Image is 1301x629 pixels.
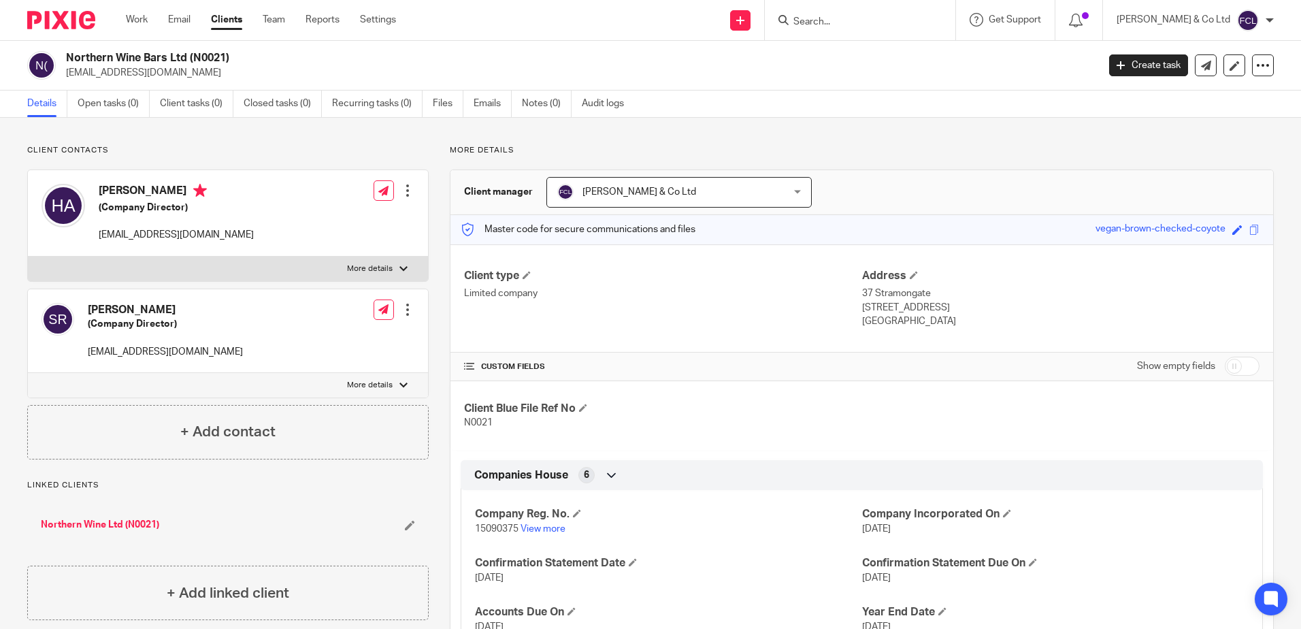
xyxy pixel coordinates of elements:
h4: CUSTOM FIELDS [464,361,861,372]
p: [EMAIL_ADDRESS][DOMAIN_NAME] [66,66,1089,80]
a: Northern Wine Ltd (N0021) [41,518,159,532]
span: [DATE] [475,573,504,583]
a: Emails [474,91,512,117]
span: 6 [584,468,589,482]
div: vegan-brown-checked-coyote [1096,222,1225,238]
a: Open tasks (0) [78,91,150,117]
p: Linked clients [27,480,429,491]
a: Notes (0) [522,91,572,117]
label: Show empty fields [1137,359,1215,373]
span: [DATE] [862,573,891,583]
h4: Confirmation Statement Due On [862,556,1249,570]
span: [PERSON_NAME] & Co Ltd [582,187,696,197]
a: Audit logs [582,91,634,117]
p: Limited company [464,287,861,300]
a: Reports [306,13,340,27]
p: [GEOGRAPHIC_DATA] [862,314,1259,328]
h2: Northern Wine Bars Ltd (N0021) [66,51,884,65]
h4: Year End Date [862,605,1249,619]
h4: Address [862,269,1259,283]
a: Email [168,13,191,27]
h5: (Company Director) [99,201,254,214]
p: [STREET_ADDRESS] [862,301,1259,314]
img: svg%3E [42,184,85,227]
h3: Client manager [464,185,533,199]
a: Details [27,91,67,117]
h4: Client Blue File Ref No [464,402,861,416]
p: More details [450,145,1274,156]
a: Recurring tasks (0) [332,91,423,117]
p: [PERSON_NAME] & Co Ltd [1117,13,1230,27]
a: Clients [211,13,242,27]
p: 37 Stramongate [862,287,1259,300]
span: [DATE] [862,524,891,534]
p: Master code for secure communications and files [461,223,695,236]
a: Client tasks (0) [160,91,233,117]
h4: Company Reg. No. [475,507,861,521]
p: Client contacts [27,145,429,156]
img: Pixie [27,11,95,29]
span: N0021 [464,418,493,428]
p: [EMAIL_ADDRESS][DOMAIN_NAME] [99,228,254,242]
p: More details [347,380,393,391]
h4: Accounts Due On [475,605,861,619]
a: Create task [1109,54,1188,76]
a: Files [433,91,463,117]
a: Work [126,13,148,27]
input: Search [792,16,915,29]
span: Companies House [474,468,568,483]
img: svg%3E [1237,10,1259,31]
a: Settings [360,13,396,27]
a: Closed tasks (0) [244,91,322,117]
h4: Company Incorporated On [862,507,1249,521]
img: svg%3E [557,184,574,200]
a: View more [521,524,565,534]
span: Get Support [989,15,1041,25]
h4: + Add linked client [167,583,289,604]
a: Team [263,13,285,27]
p: [EMAIL_ADDRESS][DOMAIN_NAME] [88,345,243,359]
h4: + Add contact [180,421,276,442]
h4: Client type [464,269,861,283]
h4: [PERSON_NAME] [99,184,254,201]
h5: (Company Director) [88,317,243,331]
img: svg%3E [27,51,56,80]
span: 15090375 [475,524,518,534]
h4: [PERSON_NAME] [88,303,243,317]
p: More details [347,263,393,274]
h4: Confirmation Statement Date [475,556,861,570]
img: svg%3E [42,303,74,336]
i: Primary [193,184,207,197]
